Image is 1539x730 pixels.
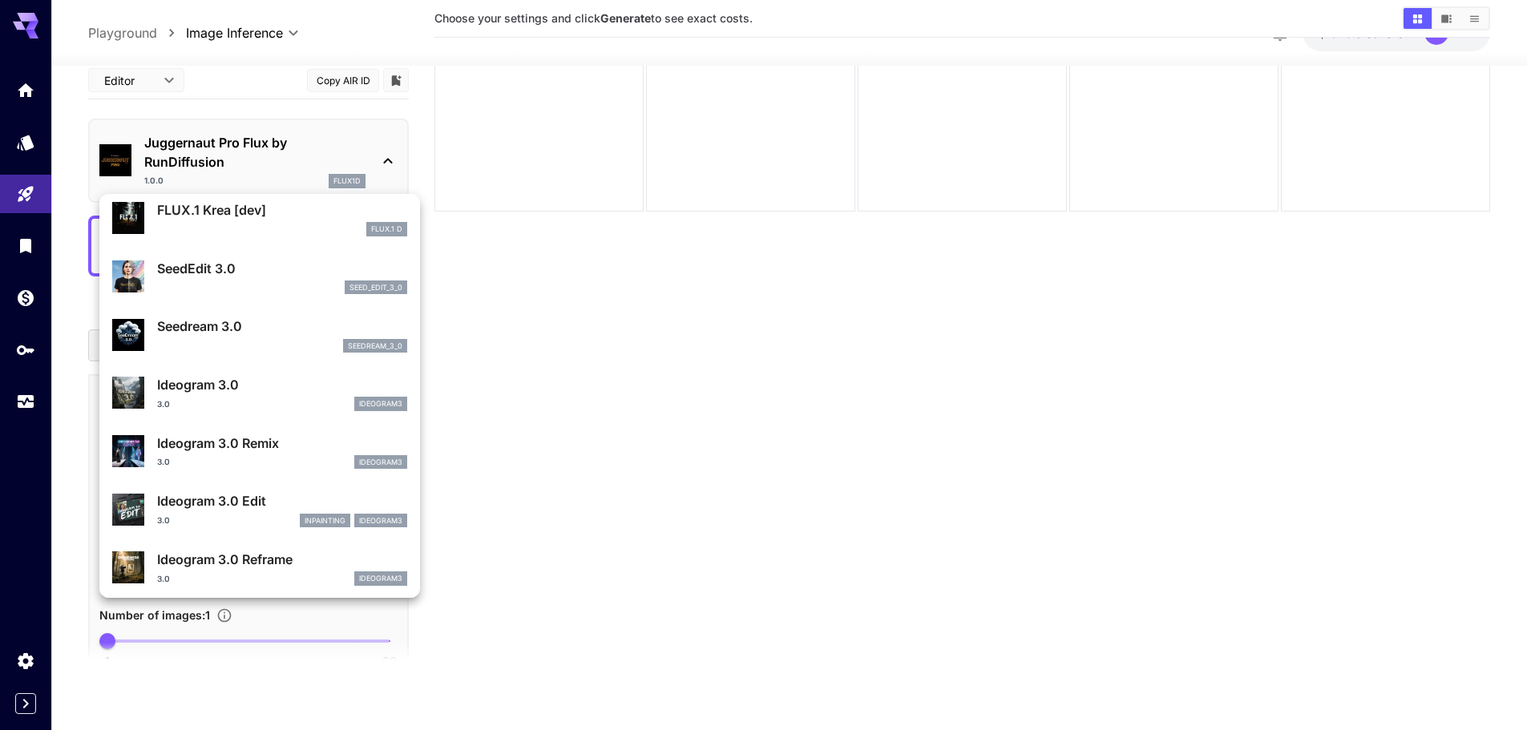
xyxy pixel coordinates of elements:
[112,310,407,359] div: Seedream 3.0seedream_3_0
[359,515,402,526] p: ideogram3
[157,259,407,278] p: SeedEdit 3.0
[112,252,407,301] div: SeedEdit 3.0seed_edit_3_0
[349,282,402,293] p: seed_edit_3_0
[157,434,407,453] p: Ideogram 3.0 Remix
[112,427,407,476] div: Ideogram 3.0 Remix3.0ideogram3
[359,573,402,584] p: ideogram3
[157,491,407,510] p: Ideogram 3.0 Edit
[371,224,402,235] p: FLUX.1 D
[157,200,407,220] p: FLUX.1 Krea [dev]
[112,485,407,534] div: Ideogram 3.0 Edit3.0inpaintingideogram3
[359,398,402,409] p: ideogram3
[157,514,170,526] p: 3.0
[112,369,407,417] div: Ideogram 3.03.0ideogram3
[157,573,170,585] p: 3.0
[348,341,402,352] p: seedream_3_0
[157,375,407,394] p: Ideogram 3.0
[157,550,407,569] p: Ideogram 3.0 Reframe
[359,457,402,468] p: ideogram3
[112,194,407,243] div: FLUX.1 Krea [dev]FLUX.1 D
[112,543,407,592] div: Ideogram 3.0 Reframe3.0ideogram3
[157,398,170,410] p: 3.0
[157,456,170,468] p: 3.0
[305,515,345,526] p: inpainting
[157,317,407,336] p: Seedream 3.0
